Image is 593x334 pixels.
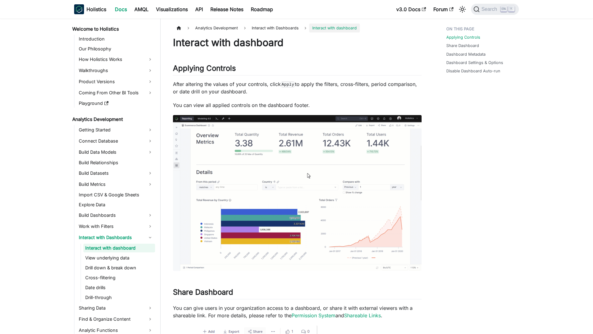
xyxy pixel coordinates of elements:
a: Share Dashboard [446,43,479,49]
nav: Docs sidebar [68,19,161,334]
kbd: K [508,6,515,12]
p: After altering the values of your controls, click to apply the filters, cross-filters, period com... [173,80,422,95]
img: Holistics [74,4,84,14]
a: Interact with dashboard [83,244,155,252]
a: Sharing Data [77,303,155,313]
a: Cross-filtering [83,273,155,282]
span: Search [480,6,501,12]
code: Apply [281,81,295,88]
a: HolisticsHolistics [74,4,106,14]
a: Welcome to Holistics [70,25,155,33]
a: Applying Controls [446,34,480,40]
a: Forum [430,4,457,14]
a: Visualizations [152,4,191,14]
a: Walkthroughs [77,66,155,75]
a: Dashboard Settings & Options [446,60,503,66]
a: Drill down & break down [83,263,155,272]
a: Product Versions [77,77,155,87]
a: Analytics Development [70,115,155,124]
a: Build Datasets [77,168,155,178]
a: Permission System [292,312,335,319]
a: Build Relationships [77,158,155,167]
a: AMQL [131,4,152,14]
b: Holistics [86,6,106,13]
a: Shareable Links [344,312,381,319]
a: Import CSV & Google Sheets [77,191,155,199]
a: v3.0 Docs [393,4,430,14]
a: Connect Database [77,136,155,146]
button: Search (Ctrl+K) [471,4,519,15]
a: Roadmap [247,4,277,14]
p: You can view all applied controls on the dashboard footer. [173,101,422,109]
p: You can give users in your organization access to a dashboard, or share it with external viewers ... [173,304,422,319]
a: Drill-through [83,293,155,302]
button: Switch between dark and light mode (currently light mode) [457,4,467,14]
nav: Breadcrumbs [173,24,422,32]
a: Date drills [83,283,155,292]
a: Home page [173,24,185,32]
a: Interact with Dashboards [77,233,155,242]
a: Our Philosophy [77,45,155,53]
a: Coming From Other BI Tools [77,88,155,98]
a: Find & Organize Content [77,314,155,324]
a: Build Data Models [77,147,155,157]
a: Playground [77,99,155,108]
a: API [191,4,207,14]
h2: Share Dashboard [173,288,422,299]
a: Disable Dashboard Auto-run [446,68,500,74]
span: Interact with dashboard [309,24,360,32]
a: View underlying data [83,254,155,262]
span: Analytics Development [192,24,241,32]
a: Docs [111,4,131,14]
a: Work with Filters [77,221,155,231]
a: Dashboard Metadata [446,51,486,57]
a: How Holistics Works [77,54,155,64]
a: Release Notes [207,4,247,14]
a: Build Dashboards [77,210,155,220]
a: Getting Started [77,125,155,135]
h2: Applying Controls [173,64,422,75]
a: Explore Data [77,200,155,209]
a: Introduction [77,35,155,43]
h1: Interact with dashboard [173,36,422,49]
span: Interact with Dashboards [249,24,302,32]
a: Build Metrics [77,179,155,189]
